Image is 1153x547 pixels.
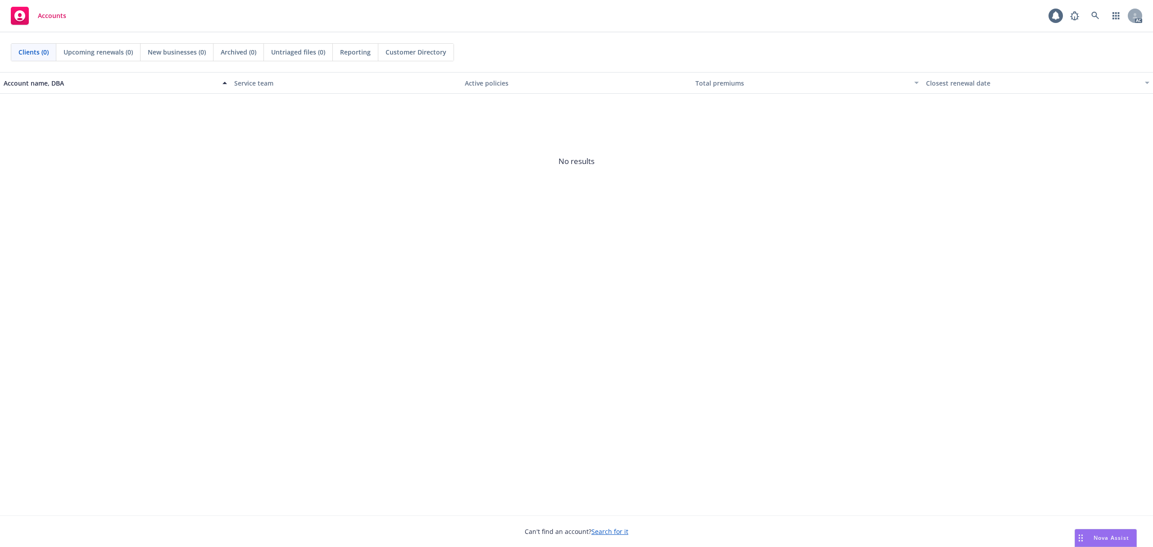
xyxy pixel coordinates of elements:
a: Accounts [7,3,70,28]
span: Customer Directory [386,47,446,57]
span: Nova Assist [1094,534,1129,542]
button: Service team [231,72,461,94]
a: Search for it [591,527,628,536]
div: Service team [234,78,458,88]
a: Report a Bug [1066,7,1084,25]
div: Drag to move [1075,529,1086,547]
span: New businesses (0) [148,47,206,57]
span: Can't find an account? [525,527,628,536]
div: Total premiums [695,78,909,88]
button: Total premiums [692,72,922,94]
span: Upcoming renewals (0) [64,47,133,57]
button: Closest renewal date [922,72,1153,94]
div: Closest renewal date [926,78,1139,88]
a: Switch app [1107,7,1125,25]
span: Reporting [340,47,371,57]
div: Account name, DBA [4,78,217,88]
button: Nova Assist [1075,529,1137,547]
span: Accounts [38,12,66,19]
span: Archived (0) [221,47,256,57]
span: Untriaged files (0) [271,47,325,57]
button: Active policies [461,72,692,94]
div: Active policies [465,78,688,88]
span: Clients (0) [18,47,49,57]
a: Search [1086,7,1104,25]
